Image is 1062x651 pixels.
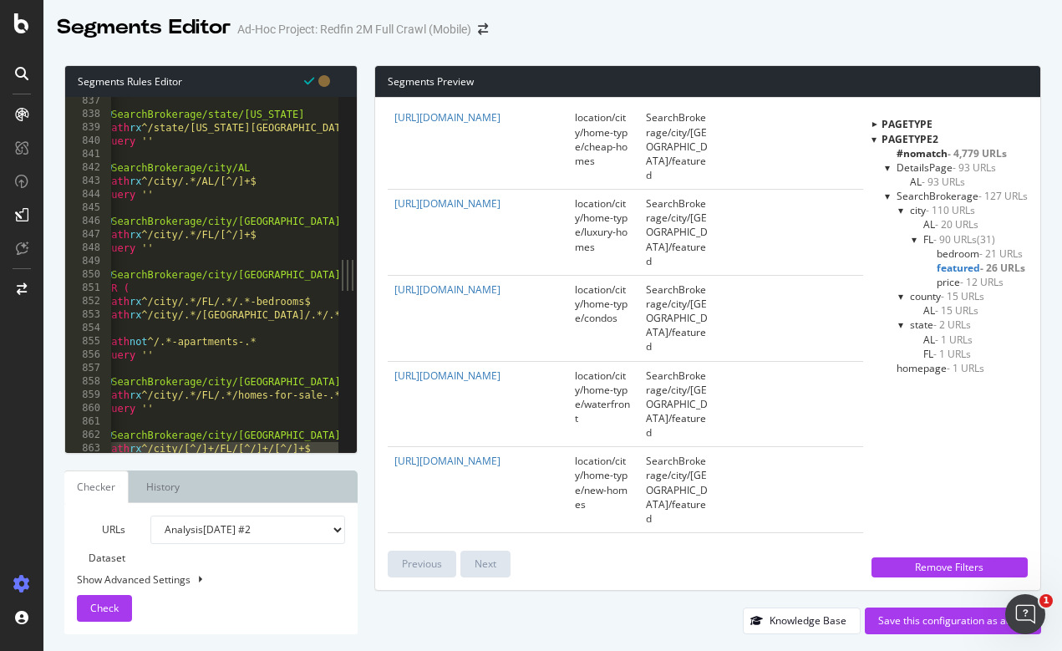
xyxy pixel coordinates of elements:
span: - 1 URLs [935,333,973,347]
div: 851 [65,282,111,295]
span: Click to filter pagetype2 on SearchBrokerage and its children [897,189,1028,203]
span: - 12 URLs [960,275,1004,289]
span: Click to filter pagetype2 on SearchBrokerage/city/FL and its children [923,232,977,247]
div: Norma says… [13,131,321,197]
span: SearchBrokerage/city/[GEOGRAPHIC_DATA]/featured [646,196,708,268]
a: [URL][DOMAIN_NAME] [394,369,501,383]
div: Ad-Hoc Project: Redfin 2M Full Crawl (Mobile) [237,21,471,38]
span: - 15 URLs [941,289,984,303]
div: Customer Support says… [13,301,321,562]
span: location/city/home-type/cheap-homes [575,110,628,167]
a: [URL][DOMAIN_NAME] [394,282,501,297]
span: - 15 URLs [935,303,978,318]
div: 855 [65,335,111,348]
span: location/city/home-type/waterfront [575,369,630,425]
div: 854 [65,322,111,335]
div: 838 [65,108,111,121]
div: Next [475,557,496,571]
div: Knowledge Base [770,613,846,628]
span: - 93 URLs [953,160,996,175]
button: Check [77,595,132,622]
span: - 110 URLs [926,203,975,217]
span: Click to filter pagetype2 on #nomatch [897,146,1007,160]
div: 863 [65,442,111,455]
div: The team will get back to you on this. Our usual reply time is 1 day.You'll get replies here and ... [13,197,274,299]
span: - 90 URLs [933,232,977,247]
button: Emoji picker [53,523,66,537]
b: [EMAIL_ADDRESS][DOMAIN_NAME] [27,257,157,287]
div: can I give negative match in notify segments [74,141,307,174]
button: Previous [388,551,456,577]
div: 847 [65,228,111,242]
div: This would exclude any URLs that have in their path from the segment. [27,460,307,493]
div: For example: [27,385,307,402]
div: Yes, you can use negative matching in segments! You can specify that a URL must NOT match a patte... [27,311,307,376]
div: Close [293,7,323,37]
img: Profile image for Customer Support [48,9,74,36]
div: can I give negative match in notify segments [60,131,321,184]
div: Save this configuration as active [878,613,1028,628]
span: Check [90,601,119,615]
span: Click to filter pagetype2 on SearchBrokerage/state/AL [923,333,973,347]
div: The team will get back to you on this. Our usual reply time is 1 day. You'll get replies here and... [27,207,261,289]
span: location/city/home-type/condos [575,282,628,325]
span: SearchBrokerage/city/[GEOGRAPHIC_DATA]/featured [646,369,708,440]
div: 853 [65,308,111,322]
span: SearchBrokerage/city/[GEOGRAPHIC_DATA]/featured [646,454,708,526]
div: Customer Support says… [13,197,321,301]
span: location/city/home-type/luxury-homes [575,196,628,253]
button: Remove Filters [871,557,1028,577]
span: Click to filter pagetype2 on DetailsPage and its children [897,160,996,175]
button: Save this configuration as active [865,608,1041,634]
div: 845 [65,201,111,215]
span: - 26 URLs [980,261,1025,275]
a: Source reference 9276057: [199,363,212,376]
div: 857 [65,362,111,375]
span: Click to filter pagetype2 on SearchBrokerage/city/FL/price [937,275,1004,289]
span: SearchBrokerage/city/[GEOGRAPHIC_DATA]/featured [646,110,708,182]
div: Previous [402,557,442,571]
span: location/city/home-type/new-homes [575,454,628,511]
span: Click to filter pagetype2 on SearchBrokerage/county/AL [923,303,978,318]
a: History [133,470,193,503]
div: Remove Filters [882,560,1018,574]
span: Click to filter pagetype2 on SearchBrokerage/city/FL/bedroom [937,247,1023,261]
span: - 4,779 URLs [948,146,1007,160]
div: 849 [65,255,111,268]
div: 862 [65,429,111,442]
span: - 20 URLs [935,217,978,231]
h1: Customer Support [81,8,201,21]
button: Start recording [106,523,119,537]
div: 840 [65,135,111,148]
span: 1 [1039,594,1053,608]
div: 856 [65,348,111,362]
span: Click to filter pagetype2 on SearchBrokerage/county and its children [910,289,984,303]
div: Segments Editor [57,13,231,42]
span: Click to filter pagetype2 on homepage [897,361,984,375]
span: - 1 URLs [933,347,971,361]
span: pagetype [882,117,932,131]
a: [URL][DOMAIN_NAME] [394,110,501,125]
span: SearchBrokerage/city/[GEOGRAPHIC_DATA]/featured [646,282,708,354]
button: Knowledge Base [743,608,861,634]
p: The team can also help [81,21,208,38]
span: Syntax is valid [304,73,314,89]
a: [URL][DOMAIN_NAME] [394,454,501,468]
iframe: Intercom live chat [1005,594,1045,634]
button: Send a message… [287,516,313,543]
div: 842 [65,161,111,175]
span: - 2 URLs [933,318,971,332]
div: 860 [65,402,111,415]
span: Click to filter pagetype2 on SearchBrokerage/state/FL [923,347,971,361]
span: Click to filter pagetype2 on SearchBrokerage/state and its children [910,318,971,332]
div: 844 [65,188,111,201]
span: Click to filter pagetype2 on DetailsPage/AL [910,175,965,189]
button: Next [460,551,511,577]
div: 858 [65,375,111,389]
div: 843 [65,175,111,188]
span: pagetype2 [882,132,938,146]
span: Click to filter pagetype2 on SearchBrokerage/city/AL [923,217,978,231]
span: Click to filter pagetype2 on SearchBrokerage/city/FL/featured [937,261,1025,275]
button: Home [262,7,293,38]
div: Segments Preview [375,66,1040,98]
